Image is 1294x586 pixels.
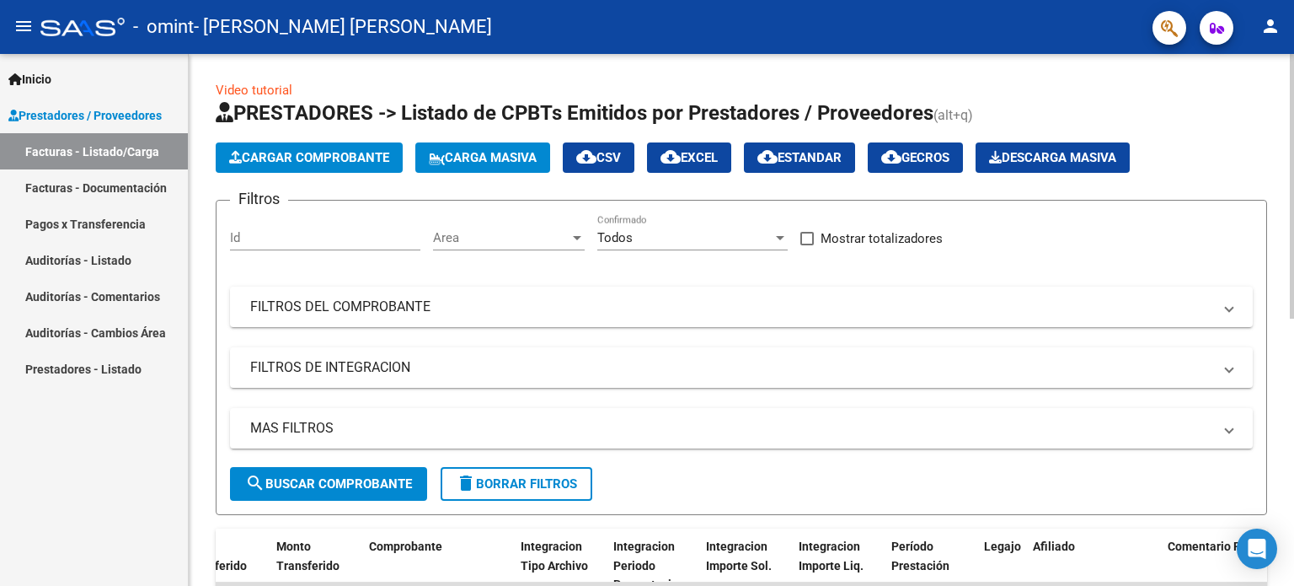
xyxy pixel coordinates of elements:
span: Descarga Masiva [989,150,1116,165]
mat-icon: person [1260,16,1281,36]
button: CSV [563,142,634,173]
span: Buscar Comprobante [245,476,412,492]
mat-icon: cloud_download [881,147,901,167]
span: Comprobante [369,540,442,553]
span: Area [433,230,569,245]
span: Carga Masiva [429,150,537,165]
span: (alt+q) [933,107,973,123]
span: Inicio [8,70,51,89]
span: Integracion Importe Sol. [706,540,772,573]
button: Carga Masiva [415,142,550,173]
mat-icon: cloud_download [576,147,596,167]
span: Período Prestación [891,540,949,573]
span: Afiliado [1033,540,1075,553]
span: CSV [576,150,621,165]
span: Integracion Importe Liq. [799,540,864,573]
button: Descarga Masiva [976,142,1130,173]
span: Borrar Filtros [456,476,577,492]
button: Borrar Filtros [441,467,592,501]
mat-expansion-panel-header: MAS FILTROS [230,408,1253,449]
span: Mostrar totalizadores [821,228,943,249]
span: Gecros [881,150,949,165]
mat-panel-title: MAS FILTROS [250,419,1212,438]
span: Estandar [757,150,842,165]
span: EXCEL [660,150,718,165]
mat-icon: search [245,473,265,493]
button: Cargar Comprobante [216,142,403,173]
span: Prestadores / Proveedores [8,106,162,125]
mat-icon: menu [13,16,34,36]
span: PRESTADORES -> Listado de CPBTs Emitidos por Prestadores / Proveedores [216,101,933,125]
span: Legajo [984,540,1021,553]
div: Open Intercom Messenger [1237,529,1277,569]
mat-icon: delete [456,473,476,493]
span: Fecha Transferido [184,540,247,573]
span: - omint [133,8,194,46]
mat-panel-title: FILTROS DE INTEGRACION [250,358,1212,377]
span: Integracion Tipo Archivo [521,540,588,573]
button: Gecros [868,142,963,173]
app-download-masive: Descarga masiva de comprobantes (adjuntos) [976,142,1130,173]
span: - [PERSON_NAME] [PERSON_NAME] [194,8,492,46]
mat-icon: cloud_download [757,147,778,167]
mat-expansion-panel-header: FILTROS DEL COMPROBANTE [230,287,1253,327]
a: Video tutorial [216,83,292,98]
h3: Filtros [230,187,288,211]
button: EXCEL [647,142,731,173]
button: Estandar [744,142,855,173]
span: Todos [597,230,633,245]
span: Cargar Comprobante [229,150,389,165]
mat-expansion-panel-header: FILTROS DE INTEGRACION [230,347,1253,388]
button: Buscar Comprobante [230,467,427,501]
mat-icon: cloud_download [660,147,681,167]
mat-panel-title: FILTROS DEL COMPROBANTE [250,298,1212,316]
span: Monto Transferido [276,540,340,573]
